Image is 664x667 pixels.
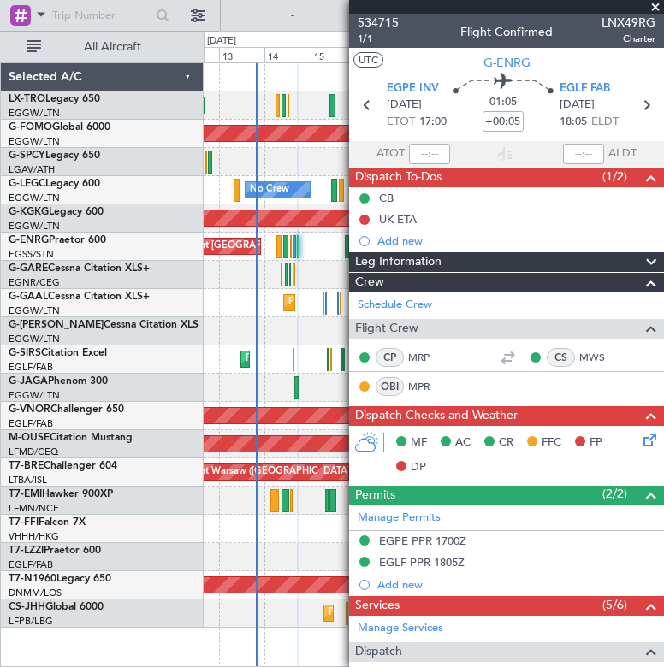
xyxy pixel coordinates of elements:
[419,114,447,131] span: 17:00
[9,292,150,302] a: G-GAALCessna Citation XLS+
[547,348,575,367] div: CS
[353,52,383,68] button: UTC
[9,417,53,430] a: EGLF/FAB
[9,163,55,176] a: LGAV/ATH
[602,168,627,186] span: (1/2)
[408,379,447,394] a: MPR
[376,145,405,162] span: ATOT
[9,235,49,245] span: G-ENRG
[602,14,655,32] span: LNX49RG
[376,348,404,367] div: CP
[246,346,515,372] div: Planned Maint [GEOGRAPHIC_DATA] ([GEOGRAPHIC_DATA])
[9,348,107,358] a: G-SIRSCitation Excel
[9,433,50,443] span: M-OUSE
[9,558,53,571] a: EGLF/FAB
[44,41,181,53] span: All Aircraft
[379,191,394,205] div: CB
[9,461,44,471] span: T7-BRE
[9,122,52,133] span: G-FOMO
[9,333,60,345] a: EGGW/LTN
[591,114,619,131] span: ELDT
[9,404,50,415] span: G-VNOR
[9,207,49,217] span: G-KGKG
[9,122,110,133] a: G-FOMOGlobal 6000
[9,615,53,628] a: LFPB/LBG
[455,434,471,452] span: AC
[379,534,466,548] div: EGPE PPR 1700Z
[9,389,60,402] a: EGGW/LTN
[387,97,422,114] span: [DATE]
[355,486,395,505] span: Permits
[376,377,404,396] div: OBI
[355,642,402,662] span: Dispatch
[9,361,53,374] a: EGLF/FAB
[9,404,124,415] a: G-VNORChallenger 650
[379,555,465,570] div: EGLF PPR 1805Z
[9,348,41,358] span: G-SIRS
[590,434,602,452] span: FP
[9,292,48,302] span: G-GAAL
[560,97,595,114] span: [DATE]
[9,602,45,612] span: CS-JHH
[358,510,441,527] a: Manage Permits
[9,263,150,274] a: G-GARECessna Citation XLS+
[9,446,58,458] a: LFMD/CEQ
[9,574,111,584] a: T7-N1960Legacy 650
[9,517,39,528] span: T7-FFI
[411,434,427,452] span: MF
[311,47,357,62] div: 15
[9,276,60,289] a: EGNR/CEG
[9,192,60,204] a: EGGW/LTN
[602,32,655,46] span: Charter
[9,574,56,584] span: T7-N1960
[219,47,265,62] div: 13
[9,489,113,499] a: T7-EMIHawker 900XP
[9,461,117,471] a: T7-BREChallenger 604
[499,434,513,452] span: CR
[9,304,60,317] a: EGGW/LTN
[355,168,442,187] span: Dispatch To-Dos
[9,235,106,245] a: G-ENRGPraetor 600
[377,233,655,248] div: Add new
[9,94,45,104] span: LX-TRO
[355,273,384,292] span: Crew
[9,376,108,387] a: G-JAGAPhenom 300
[379,212,417,227] div: UK ETA
[358,14,399,32] span: 534715
[9,220,60,233] a: EGGW/LTN
[9,502,59,515] a: LFMN/NCE
[542,434,561,452] span: FFC
[9,94,100,104] a: LX-TROLegacy 650
[409,144,450,164] input: --:--
[408,350,447,365] a: MRP
[9,433,133,443] a: M-OUSECitation Mustang
[489,94,517,111] span: 01:05
[250,177,289,203] div: No Crew
[288,290,351,316] div: Planned Maint
[377,577,655,592] div: Add new
[9,263,48,274] span: G-GARE
[355,319,418,339] span: Flight Crew
[9,602,104,612] a: CS-JHHGlobal 6000
[560,114,587,131] span: 18:05
[358,297,432,314] a: Schedule Crew
[9,474,47,487] a: LTBA/ISL
[9,546,101,556] a: T7-LZZIPraetor 600
[358,32,399,46] span: 1/1
[9,320,104,330] span: G-[PERSON_NAME]
[9,320,199,330] a: G-[PERSON_NAME]Cessna Citation XLS
[355,406,518,426] span: Dispatch Checks and Weather
[9,179,100,189] a: G-LEGCLegacy 600
[579,350,618,365] a: MWS
[387,114,415,131] span: ETOT
[9,248,54,261] a: EGSS/STN
[355,596,400,616] span: Services
[9,587,62,599] a: DNMM/LOS
[411,459,426,476] span: DP
[602,485,627,503] span: (2/2)
[52,3,151,28] input: Trip Number
[146,459,353,485] div: Planned Maint Warsaw ([GEOGRAPHIC_DATA])
[460,23,553,41] div: Flight Confirmed
[9,151,45,161] span: G-SPCY
[9,107,60,120] a: EGGW/LTN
